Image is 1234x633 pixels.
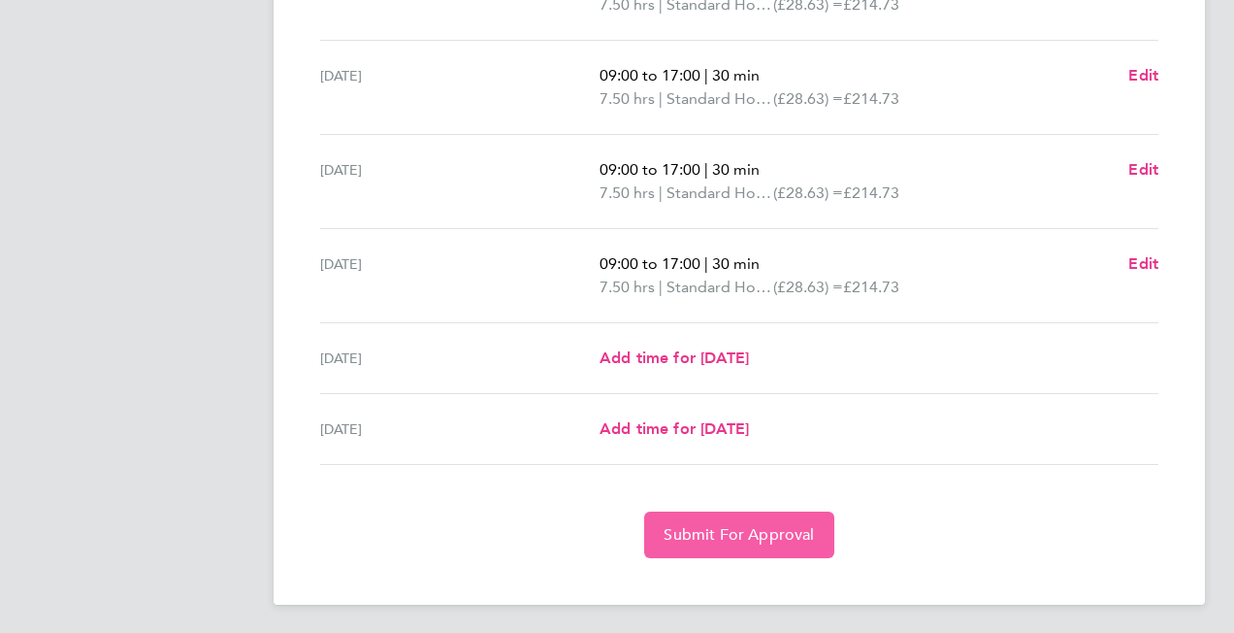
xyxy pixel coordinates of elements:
[600,254,700,273] span: 09:00 to 17:00
[843,278,899,296] span: £214.73
[1128,160,1158,179] span: Edit
[712,254,760,273] span: 30 min
[1128,66,1158,84] span: Edit
[659,89,663,108] span: |
[600,419,749,438] span: Add time for [DATE]
[712,66,760,84] span: 30 min
[320,252,600,299] div: [DATE]
[773,278,843,296] span: (£28.63) =
[600,417,749,441] a: Add time for [DATE]
[843,183,899,202] span: £214.73
[659,183,663,202] span: |
[666,87,773,111] span: Standard Hourly
[600,89,655,108] span: 7.50 hrs
[1128,254,1158,273] span: Edit
[666,182,773,205] span: Standard Hourly
[600,347,749,370] a: Add time for [DATE]
[600,278,655,296] span: 7.50 hrs
[1128,158,1158,182] a: Edit
[320,158,600,205] div: [DATE]
[1128,64,1158,87] a: Edit
[320,347,600,370] div: [DATE]
[666,276,773,299] span: Standard Hourly
[1128,252,1158,276] a: Edit
[600,183,655,202] span: 7.50 hrs
[600,66,700,84] span: 09:00 to 17:00
[704,66,708,84] span: |
[704,160,708,179] span: |
[320,417,600,441] div: [DATE]
[644,512,833,558] button: Submit For Approval
[600,160,700,179] span: 09:00 to 17:00
[712,160,760,179] span: 30 min
[773,89,843,108] span: (£28.63) =
[659,278,663,296] span: |
[600,349,749,367] span: Add time for [DATE]
[664,525,814,545] span: Submit For Approval
[843,89,899,108] span: £214.73
[704,254,708,273] span: |
[320,64,600,111] div: [DATE]
[773,183,843,202] span: (£28.63) =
